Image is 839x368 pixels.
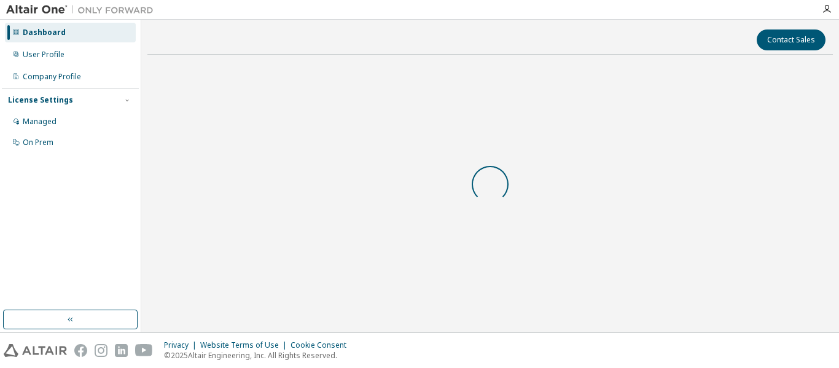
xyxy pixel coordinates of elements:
img: facebook.svg [74,344,87,357]
div: License Settings [8,95,73,105]
div: Managed [23,117,57,127]
div: On Prem [23,138,53,147]
div: Company Profile [23,72,81,82]
div: Privacy [164,340,200,350]
p: © 2025 Altair Engineering, Inc. All Rights Reserved. [164,350,354,361]
img: Altair One [6,4,160,16]
button: Contact Sales [757,29,825,50]
div: User Profile [23,50,64,60]
img: altair_logo.svg [4,344,67,357]
div: Dashboard [23,28,66,37]
div: Cookie Consent [291,340,354,350]
div: Website Terms of Use [200,340,291,350]
img: linkedin.svg [115,344,128,357]
img: youtube.svg [135,344,153,357]
img: instagram.svg [95,344,107,357]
